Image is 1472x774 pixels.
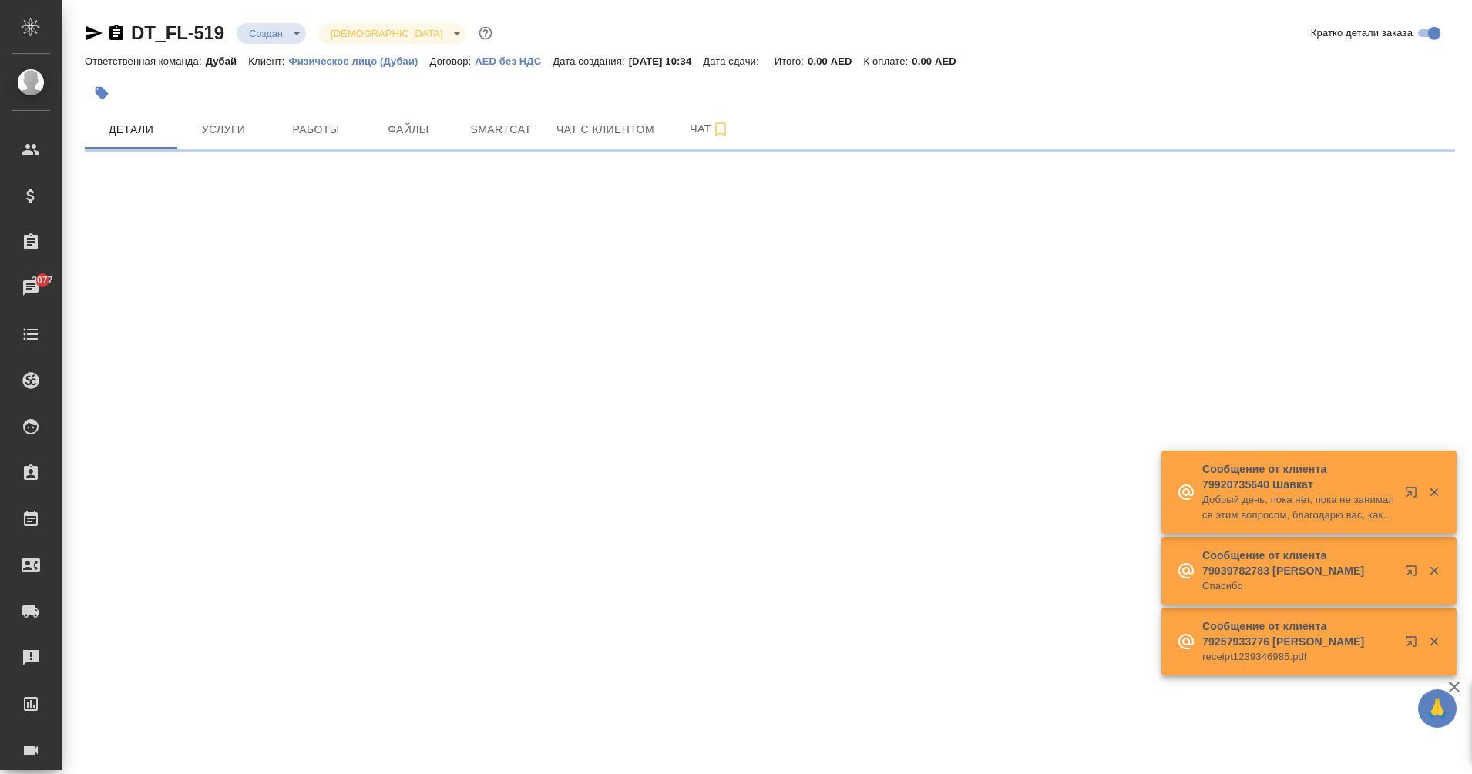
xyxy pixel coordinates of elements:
button: Добавить тэг [85,76,119,110]
p: Договор: [430,55,476,67]
a: AED без НДС [475,54,553,67]
button: Скопировать ссылку для ЯМессенджера [85,24,103,42]
p: Спасибо [1202,578,1395,594]
p: [DATE] 10:34 [629,55,704,67]
span: Работы [279,120,353,139]
p: AED без НДС [475,55,553,67]
a: Физическое лицо (Дубаи) [289,54,430,67]
span: 3077 [22,273,62,288]
p: Ответственная команда: [85,55,206,67]
p: 0,00 AED [912,55,967,67]
button: Скопировать ссылку [107,24,126,42]
button: Открыть в новой вкладке [1396,626,1433,663]
p: Сообщение от клиента 79920735640 Шавкат [1202,461,1395,492]
p: 0,00 AED [808,55,863,67]
span: Услуги [187,120,260,139]
button: Создан [244,27,287,40]
span: Файлы [371,120,445,139]
svg: Подписаться [711,120,730,139]
p: Сообщение от клиента 79039782783 [PERSON_NAME] [1202,548,1395,578]
p: Итого: [775,55,808,67]
button: Закрыть [1418,635,1450,648]
p: Дата сдачи: [703,55,762,67]
a: 3077 [4,269,58,307]
button: [DEMOGRAPHIC_DATA] [326,27,447,40]
div: Создан [237,23,306,44]
p: Сообщение от клиента 79257933776 [PERSON_NAME] [1202,618,1395,649]
p: Добрый день, пока нет, пока не занимался этим вопросом, благодарю вас, как освобожусь напигу вам [1202,492,1395,523]
button: Открыть в новой вкладке [1396,477,1433,514]
p: Дата создания: [553,55,628,67]
span: Детали [94,120,168,139]
a: DT_FL-519 [131,22,224,43]
span: Чат [673,119,747,139]
p: Физическое лицо (Дубаи) [289,55,430,67]
span: Кратко детали заказа [1311,25,1413,41]
p: Клиент: [248,55,288,67]
button: Доп статусы указывают на важность/срочность заказа [476,23,496,43]
button: Закрыть [1418,564,1450,578]
p: К оплате: [864,55,912,67]
div: Создан [318,23,465,44]
p: receipt1239346985.pdf [1202,649,1395,665]
span: Smartcat [464,120,538,139]
button: Закрыть [1418,485,1450,499]
p: Дубай [206,55,249,67]
span: Чат с клиентом [556,120,654,139]
button: Открыть в новой вкладке [1396,555,1433,592]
